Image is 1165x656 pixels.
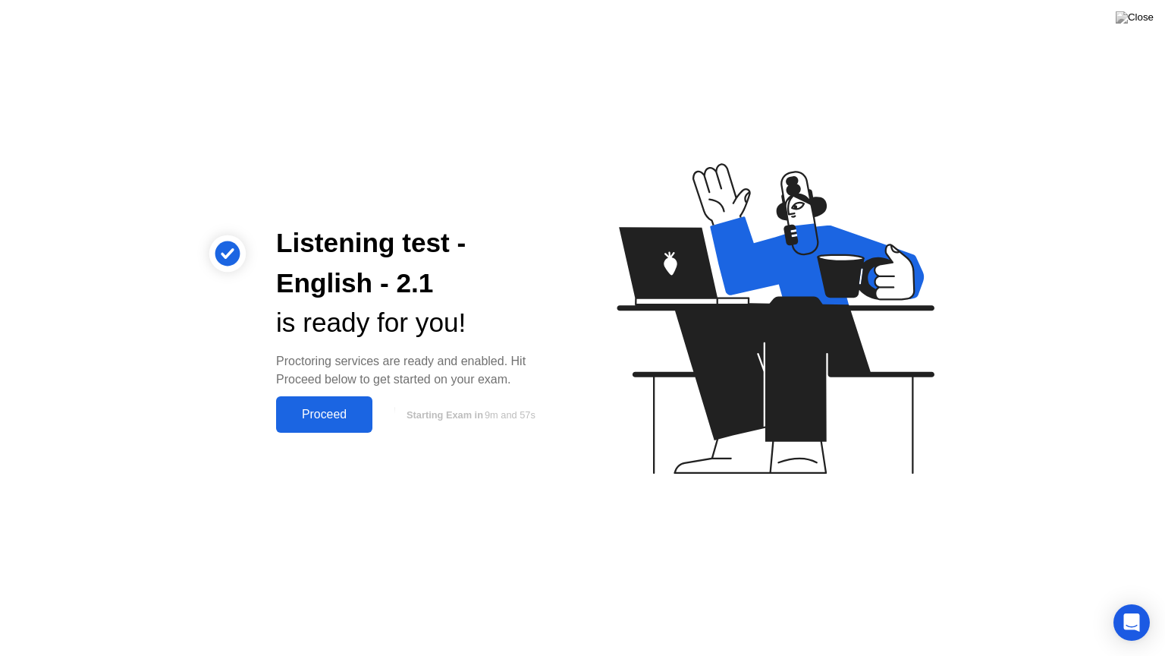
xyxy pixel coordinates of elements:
[276,303,558,343] div: is ready for you!
[1113,604,1150,641] div: Open Intercom Messenger
[276,352,558,389] div: Proctoring services are ready and enabled. Hit Proceed below to get started on your exam.
[276,396,372,433] button: Proceed
[281,408,368,421] div: Proceed
[276,223,558,304] div: Listening test - English - 2.1
[1116,11,1154,24] img: Close
[380,400,558,429] button: Starting Exam in9m and 57s
[485,409,535,421] span: 9m and 57s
